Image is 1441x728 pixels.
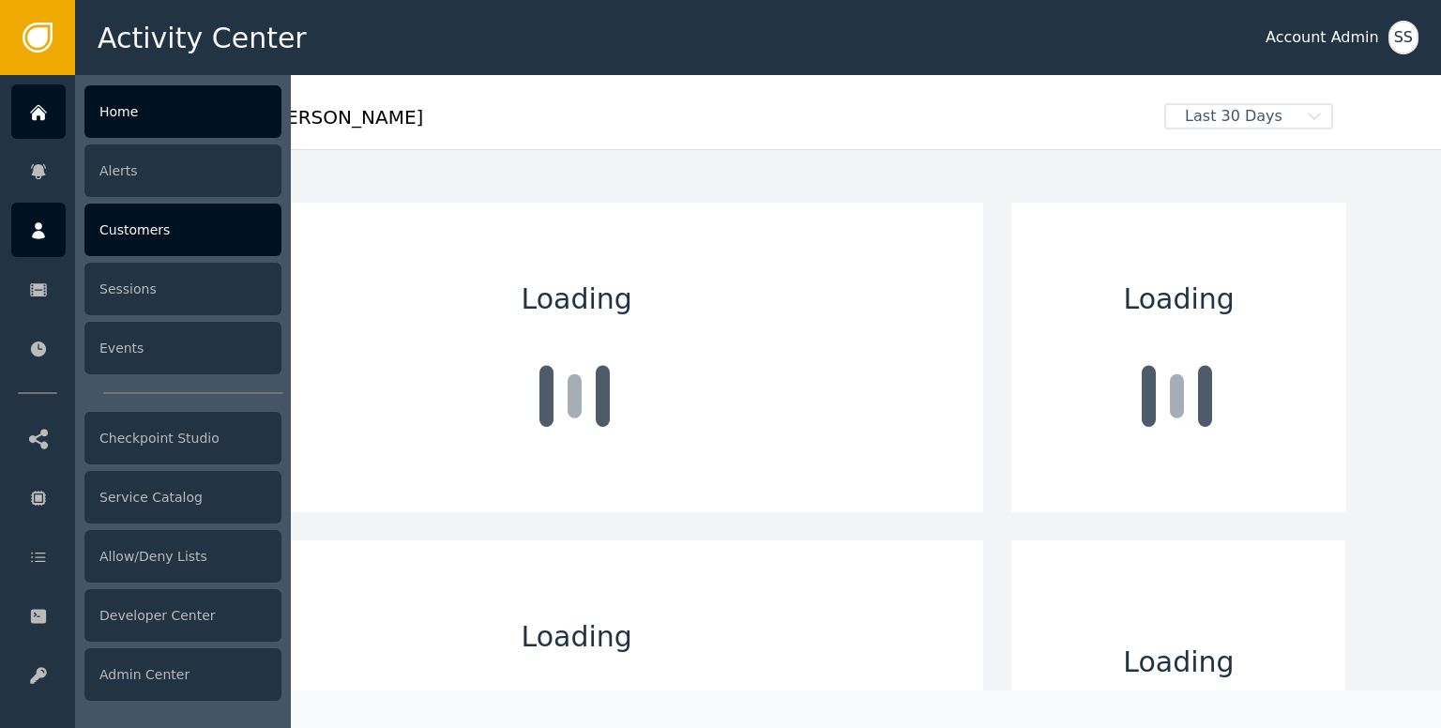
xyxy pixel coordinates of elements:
[1166,105,1301,128] span: Last 30 Days
[11,144,281,198] a: Alerts
[84,471,281,523] div: Service Catalog
[522,278,632,320] span: Loading
[11,529,281,584] a: Allow/Deny Lists
[170,103,1151,144] div: Welcome , [PERSON_NAME]
[1151,103,1346,129] button: Last 30 Days
[84,85,281,138] div: Home
[84,648,281,701] div: Admin Center
[84,530,281,583] div: Allow/Deny Lists
[11,588,281,643] a: Developer Center
[84,263,281,315] div: Sessions
[84,204,281,256] div: Customers
[11,470,281,524] a: Service Catalog
[11,411,281,465] a: Checkpoint Studio
[1124,278,1235,320] span: Loading
[11,321,281,375] a: Events
[84,144,281,197] div: Alerts
[522,615,632,658] span: Loading
[11,647,281,702] a: Admin Center
[84,322,281,374] div: Events
[84,589,281,642] div: Developer Center
[98,17,307,59] span: Activity Center
[1123,641,1234,683] span: Loading
[11,84,281,139] a: Home
[11,203,281,257] a: Customers
[84,412,281,464] div: Checkpoint Studio
[1388,21,1418,54] button: SS
[11,262,281,316] a: Sessions
[1266,26,1379,49] div: Account Admin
